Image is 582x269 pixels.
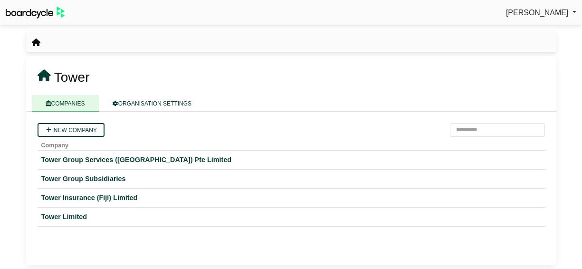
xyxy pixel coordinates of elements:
[506,7,576,19] a: [PERSON_NAME]
[506,9,569,17] span: [PERSON_NAME]
[41,211,541,222] a: Tower Limited
[41,154,541,165] a: Tower Group Services ([GEOGRAPHIC_DATA]) Pte Limited
[38,137,545,151] th: Company
[32,95,99,112] a: COMPANIES
[6,7,65,19] img: BoardcycleBlackGreen-aaafeed430059cb809a45853b8cf6d952af9d84e6e89e1f1685b34bfd5cb7d64.svg
[99,95,205,112] a: ORGANISATION SETTINGS
[38,123,105,137] a: New company
[41,192,541,203] a: Tower Insurance (Fiji) Limited
[32,37,40,49] nav: breadcrumb
[41,173,541,184] a: Tower Group Subsidiaries
[54,70,90,85] span: Tower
